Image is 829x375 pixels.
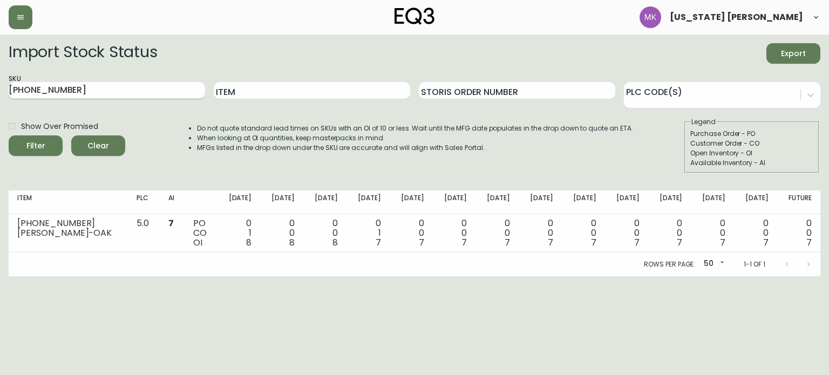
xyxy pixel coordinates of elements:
span: Show Over Promised [21,121,98,132]
span: 7 [168,217,174,229]
th: AI [160,190,185,214]
td: 5.0 [128,214,160,253]
span: 7 [763,236,769,249]
div: 0 0 [441,219,467,248]
p: Rows per page: [644,260,695,269]
th: [DATE] [218,190,261,214]
span: 7 [677,236,682,249]
th: [DATE] [519,190,562,214]
th: [DATE] [562,190,605,214]
div: [PERSON_NAME]-OAK [17,228,119,238]
span: Export [775,47,812,60]
div: 0 0 [312,219,338,248]
span: [US_STATE] [PERSON_NAME] [670,13,803,22]
div: 0 0 [786,219,812,248]
span: 7 [461,236,467,249]
th: [DATE] [346,190,390,214]
div: Open Inventory - OI [690,148,813,158]
th: [DATE] [260,190,303,214]
th: [DATE] [691,190,734,214]
div: 0 0 [527,219,553,248]
th: [DATE] [303,190,346,214]
div: 50 [699,255,726,273]
th: [DATE] [648,190,691,214]
div: 0 1 [355,219,381,248]
span: 7 [505,236,510,249]
div: PO CO [193,219,209,248]
span: 7 [376,236,381,249]
div: Available Inventory - AI [690,158,813,168]
span: 7 [591,236,596,249]
th: [DATE] [605,190,648,214]
span: 7 [720,236,725,249]
div: 0 0 [614,219,640,248]
button: Export [766,43,820,64]
th: [DATE] [433,190,476,214]
div: 0 0 [699,219,725,248]
button: Clear [71,135,125,156]
div: 0 0 [398,219,424,248]
button: Filter [9,135,63,156]
span: 8 [289,236,295,249]
img: logo [395,8,434,25]
span: 8 [332,236,338,249]
div: 0 0 [570,219,596,248]
li: MFGs listed in the drop down under the SKU are accurate and will align with Sales Portal. [197,143,633,153]
th: Future [777,190,820,214]
p: 1-1 of 1 [744,260,765,269]
legend: Legend [690,117,717,127]
span: OI [193,236,202,249]
span: 7 [419,236,424,249]
span: 7 [548,236,553,249]
div: 0 0 [269,219,295,248]
th: [DATE] [734,190,777,214]
div: 0 1 [226,219,252,248]
th: Item [9,190,128,214]
div: Purchase Order - PO [690,129,813,139]
div: 0 0 [657,219,683,248]
span: 8 [246,236,252,249]
h2: Import Stock Status [9,43,157,64]
img: ea5e0531d3ed94391639a5d1768dbd68 [640,6,661,28]
th: [DATE] [390,190,433,214]
span: Clear [80,139,117,153]
th: [DATE] [475,190,519,214]
li: When looking at OI quantities, keep masterpacks in mind. [197,133,633,143]
span: 7 [634,236,640,249]
span: 7 [806,236,812,249]
li: Do not quote standard lead times on SKUs with an OI of 10 or less. Wait until the MFG date popula... [197,124,633,133]
div: 0 0 [484,219,510,248]
div: [PHONE_NUMBER] [17,219,119,228]
th: PLC [128,190,160,214]
div: 0 0 [743,219,769,248]
div: Customer Order - CO [690,139,813,148]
